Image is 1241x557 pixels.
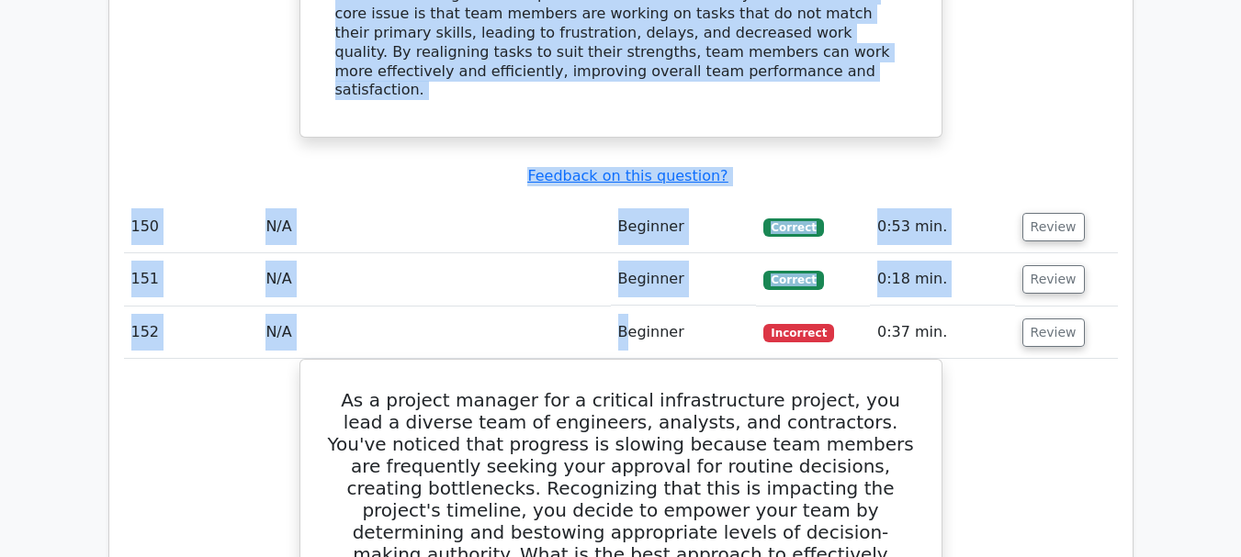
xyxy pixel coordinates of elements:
[1022,318,1085,347] button: Review
[763,218,823,237] span: Correct
[870,306,1015,359] td: 0:37 min.
[258,306,610,359] td: N/A
[124,306,259,359] td: 152
[527,167,728,184] a: Feedback on this question?
[611,253,757,306] td: Beginner
[124,253,259,306] td: 151
[611,306,757,359] td: Beginner
[258,253,610,306] td: N/A
[1022,213,1085,241] button: Review
[124,201,259,253] td: 150
[870,201,1015,253] td: 0:53 min.
[763,271,823,289] span: Correct
[1022,265,1085,294] button: Review
[870,253,1015,306] td: 0:18 min.
[258,201,610,253] td: N/A
[611,201,757,253] td: Beginner
[763,324,834,342] span: Incorrect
